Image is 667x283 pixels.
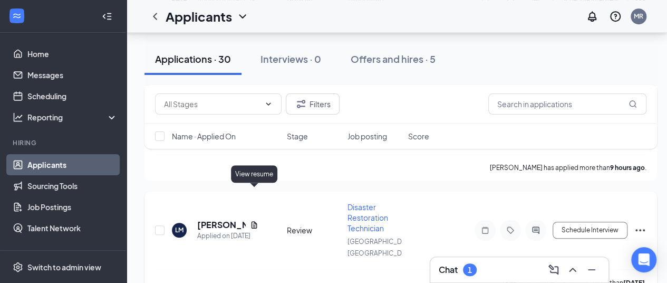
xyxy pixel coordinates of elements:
[351,52,436,65] div: Offers and hires · 5
[13,262,23,272] svg: Settings
[631,247,656,272] div: Open Intercom Messenger
[610,164,645,172] b: 9 hours ago
[634,12,643,21] div: MR
[347,238,416,257] span: [GEOGRAPHIC_DATA], [GEOGRAPHIC_DATA]
[529,226,542,234] svg: ActiveChat
[27,112,118,122] div: Reporting
[172,131,236,141] span: Name · Applied On
[566,263,579,276] svg: ChevronUp
[27,43,118,64] a: Home
[564,261,581,278] button: ChevronUp
[27,86,118,107] a: Scheduling
[347,202,388,233] span: Disaster Restoration Technician
[609,10,622,23] svg: QuestionInfo
[13,112,23,122] svg: Analysis
[12,11,22,21] svg: WorkstreamLogo
[166,7,232,25] h1: Applicants
[286,93,340,115] button: Filter Filters
[27,175,118,196] a: Sourcing Tools
[27,154,118,175] a: Applicants
[149,10,161,23] svg: ChevronLeft
[629,100,637,108] svg: MagnifyingGlass
[164,98,260,110] input: All Stages
[175,225,183,234] div: LM
[634,224,646,237] svg: Ellipses
[468,266,472,275] div: 1
[27,218,118,239] a: Talent Network
[545,261,562,278] button: ComposeMessage
[408,131,429,141] span: Score
[504,226,517,234] svg: Tag
[287,225,341,235] div: Review
[479,226,491,234] svg: Note
[347,131,387,141] span: Job posting
[27,262,101,272] div: Switch to admin view
[488,93,646,115] input: Search in applications
[264,100,273,108] svg: ChevronDown
[236,10,249,23] svg: ChevronDown
[197,219,246,231] h5: [PERSON_NAME]
[102,11,112,22] svg: Collapse
[490,163,646,172] p: [PERSON_NAME] has applied more than .
[585,263,598,276] svg: Minimize
[13,138,115,147] div: Hiring
[231,165,277,183] div: View resume
[295,98,307,110] svg: Filter
[13,249,115,258] div: Team Management
[260,52,321,65] div: Interviews · 0
[547,263,560,276] svg: ComposeMessage
[27,196,118,218] a: Job Postings
[155,52,231,65] div: Applications · 30
[583,261,600,278] button: Minimize
[27,64,118,86] a: Messages
[586,10,598,23] svg: Notifications
[197,231,258,241] div: Applied on [DATE]
[250,221,258,229] svg: Document
[553,222,627,239] button: Schedule Interview
[439,264,458,276] h3: Chat
[287,131,308,141] span: Stage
